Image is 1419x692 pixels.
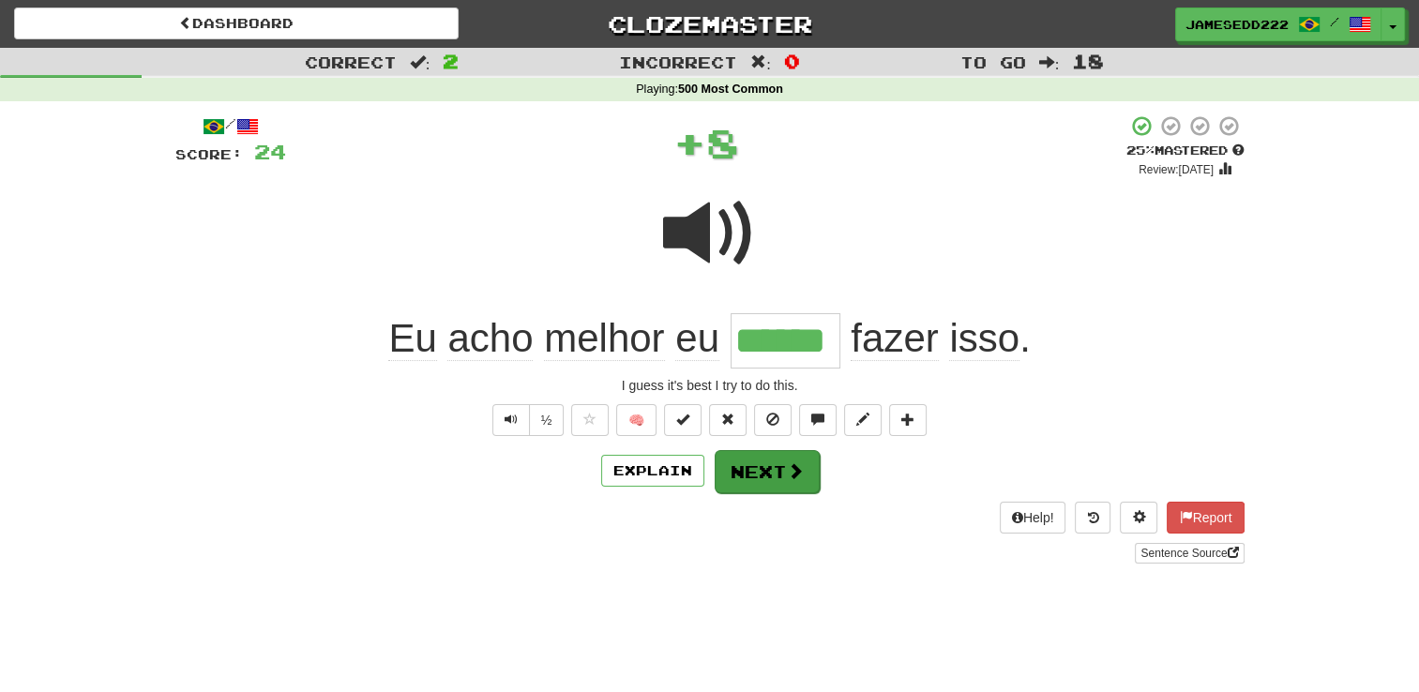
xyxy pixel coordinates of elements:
[715,450,820,493] button: Next
[1072,50,1104,72] span: 18
[1330,15,1339,28] span: /
[1139,163,1214,176] small: Review: [DATE]
[388,316,436,361] span: Eu
[14,8,459,39] a: Dashboard
[1185,16,1289,33] span: jamesedd222
[960,53,1026,71] span: To go
[1075,502,1110,534] button: Round history (alt+y)
[851,316,938,361] span: fazer
[601,455,704,487] button: Explain
[1135,543,1244,564] a: Sentence Source
[840,316,1031,361] span: .
[754,404,792,436] button: Ignore sentence (alt+i)
[175,376,1245,395] div: I guess it's best I try to do this.
[784,50,800,72] span: 0
[1126,143,1155,158] span: 25 %
[175,146,243,162] span: Score:
[750,54,771,70] span: :
[529,404,565,436] button: ½
[844,404,882,436] button: Edit sentence (alt+d)
[492,404,530,436] button: Play sentence audio (ctl+space)
[706,119,739,166] span: 8
[305,53,397,71] span: Correct
[678,83,783,96] strong: 500 Most Common
[1000,502,1066,534] button: Help!
[949,316,1019,361] span: isso
[1126,143,1245,159] div: Mastered
[1039,54,1060,70] span: :
[616,404,657,436] button: 🧠
[889,404,927,436] button: Add to collection (alt+a)
[1175,8,1381,41] a: jamesedd222 /
[447,316,533,361] span: acho
[619,53,737,71] span: Incorrect
[175,114,286,138] div: /
[254,140,286,163] span: 24
[544,316,664,361] span: melhor
[709,404,747,436] button: Reset to 0% Mastered (alt+r)
[673,114,706,171] span: +
[489,404,565,436] div: Text-to-speech controls
[1167,502,1244,534] button: Report
[675,316,719,361] span: eu
[410,54,430,70] span: :
[664,404,702,436] button: Set this sentence to 100% Mastered (alt+m)
[487,8,931,40] a: Clozemaster
[443,50,459,72] span: 2
[799,404,837,436] button: Discuss sentence (alt+u)
[571,404,609,436] button: Favorite sentence (alt+f)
